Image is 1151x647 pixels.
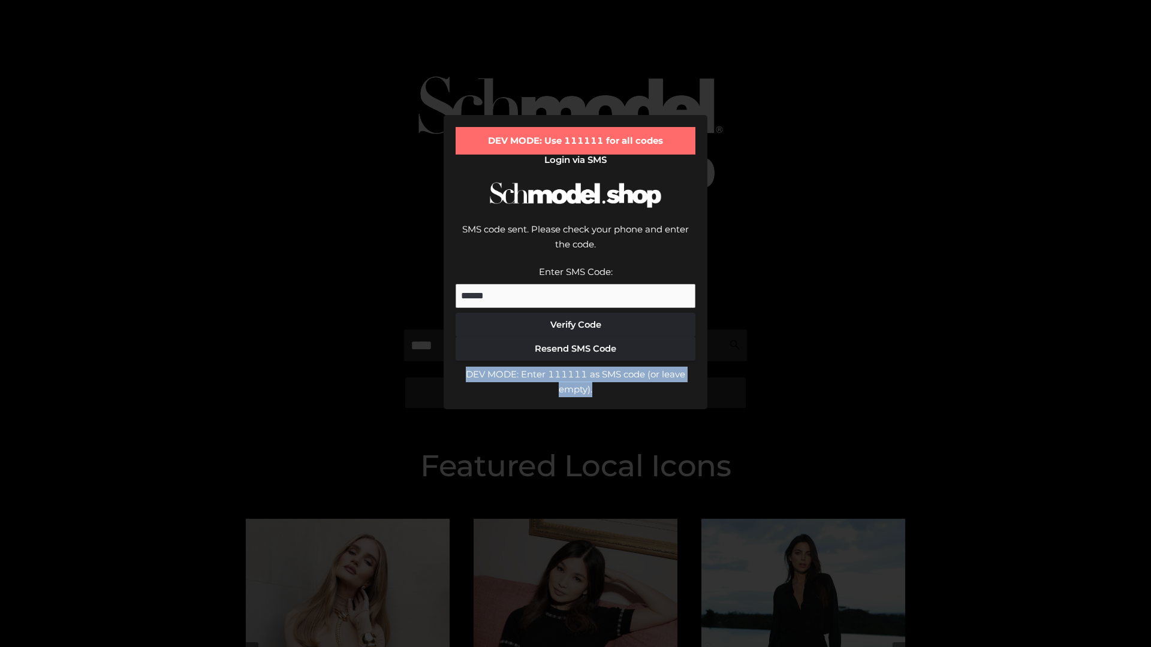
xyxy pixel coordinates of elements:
div: SMS code sent. Please check your phone and enter the code. [456,222,695,264]
div: DEV MODE: Use 111111 for all codes [456,127,695,155]
button: Resend SMS Code [456,337,695,361]
h2: Login via SMS [456,155,695,165]
img: Schmodel Logo [486,171,665,219]
label: Enter SMS Code: [539,266,613,277]
button: Verify Code [456,313,695,337]
div: DEV MODE: Enter 111111 as SMS code (or leave empty). [456,367,695,397]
